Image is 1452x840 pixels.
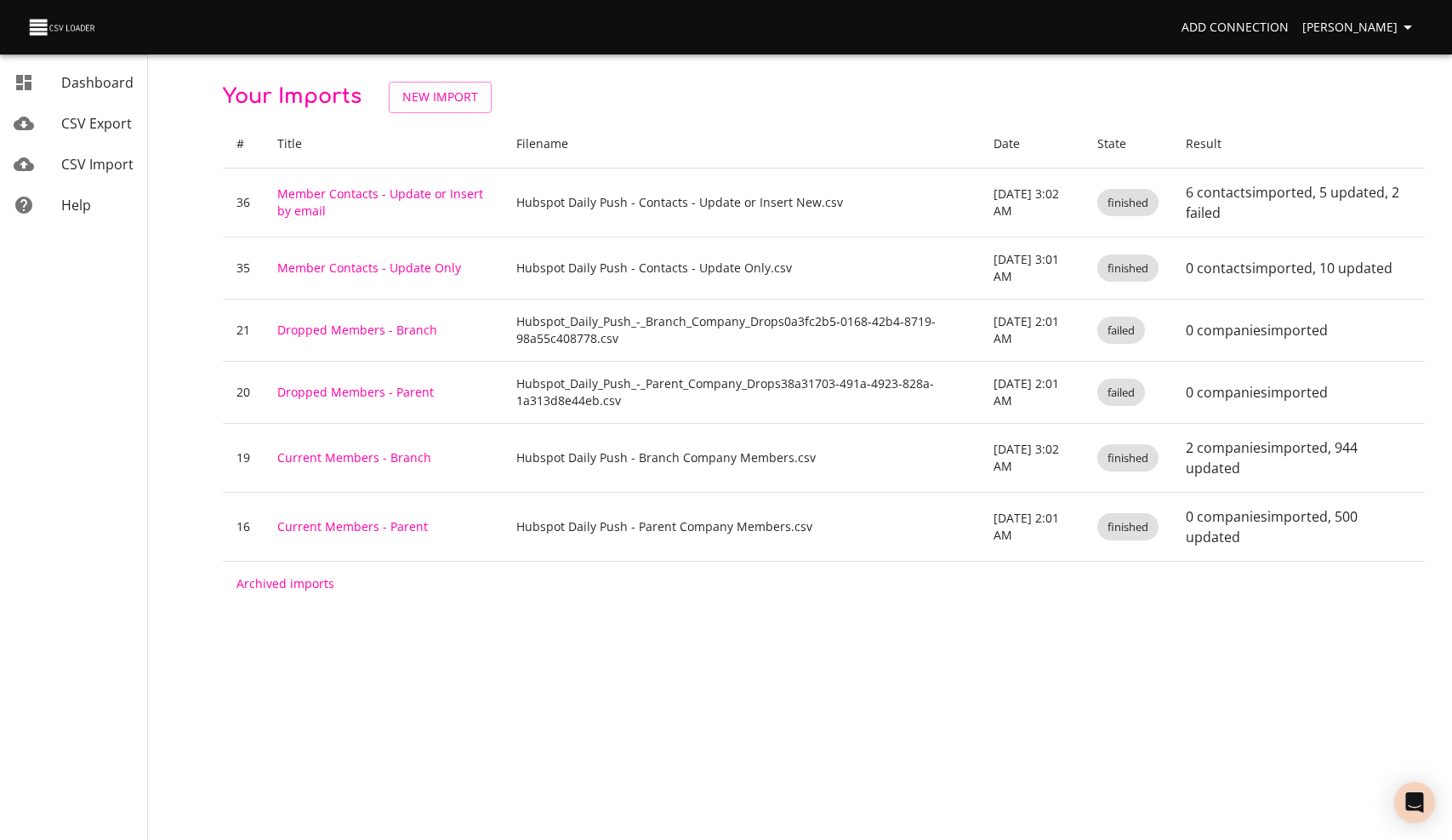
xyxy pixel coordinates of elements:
span: [PERSON_NAME] [1302,17,1418,38]
td: Hubspot Daily Push - Contacts - Update or Insert New.csv [503,168,980,237]
td: Hubspot Daily Push - Contacts - Update Only.csv [503,237,980,299]
a: Archived imports [236,575,334,591]
td: [DATE] 2:01 AM [980,492,1084,561]
p: 6 contacts imported , 5 updated , 2 failed [1186,182,1411,223]
a: Current Members - Parent [277,518,428,534]
a: Add Connection [1175,12,1295,43]
td: Hubspot_Daily_Push_-_Branch_Company_Drops0a3fc2b5-0168-42b4-8719-98a55c408778.csv [503,299,980,361]
p: 0 companies imported [1186,382,1411,403]
span: Dashboard [61,73,134,92]
td: [DATE] 2:01 AM [980,299,1084,361]
span: Add Connection [1182,17,1289,38]
td: 20 [223,361,264,423]
td: 35 [223,237,264,299]
td: 21 [223,299,264,361]
span: CSV Export [61,114,132,133]
span: Help [61,196,91,214]
td: [DATE] 3:01 AM [980,237,1084,299]
td: 36 [223,168,264,237]
p: 0 companies imported , 500 updated [1186,506,1411,547]
th: Date [980,120,1084,169]
button: [PERSON_NAME] [1295,12,1425,43]
a: New Import [389,82,492,113]
p: 2 companies imported , 944 updated [1186,437,1411,478]
span: finished [1097,450,1159,466]
p: 0 contacts imported , 10 updated [1186,258,1411,278]
th: State [1084,120,1172,169]
span: failed [1097,385,1145,401]
span: finished [1097,260,1159,277]
span: New Import [402,87,478,108]
img: CSV Loader [27,15,99,39]
span: CSV Import [61,155,134,174]
p: 0 companies imported [1186,320,1411,340]
td: [DATE] 2:01 AM [980,361,1084,423]
span: finished [1097,195,1159,211]
td: Hubspot Daily Push - Branch Company Members.csv [503,423,980,492]
a: Dropped Members - Branch [277,322,437,338]
a: Dropped Members - Parent [277,384,434,400]
span: failed [1097,323,1145,339]
span: finished [1097,519,1159,535]
td: 19 [223,423,264,492]
td: Hubspot Daily Push - Parent Company Members.csv [503,492,980,561]
th: # [223,120,264,169]
td: [DATE] 3:02 AM [980,423,1084,492]
div: Open Intercom Messenger [1394,782,1435,823]
a: Member Contacts - Update Only [277,260,461,276]
span: Your Imports [223,85,362,108]
td: Hubspot_Daily_Push_-_Parent_Company_Drops38a31703-491a-4923-828a-1a313d8e44eb.csv [503,361,980,423]
th: Title [264,120,503,169]
a: Member Contacts - Update or Insert by email [277,186,483,219]
th: Filename [503,120,980,169]
th: Result [1172,120,1425,169]
td: [DATE] 3:02 AM [980,168,1084,237]
td: 16 [223,492,264,561]
a: Current Members - Branch [277,449,431,466]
